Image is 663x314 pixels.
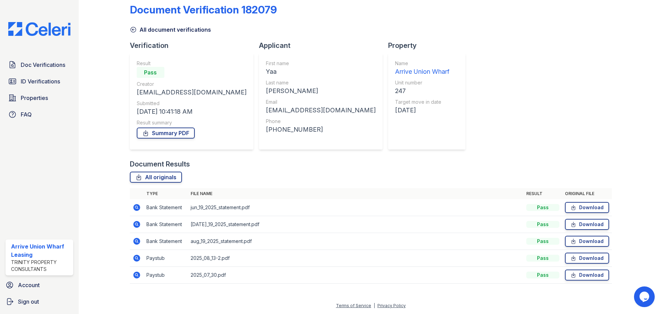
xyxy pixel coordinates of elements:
[526,204,559,211] div: Pass
[18,297,39,306] span: Sign out
[188,250,523,267] td: 2025_08_13-2.pdf
[266,79,376,86] div: Last name
[137,107,247,117] div: [DATE] 10:41:18 AM
[565,236,609,247] a: Download
[21,110,32,119] span: FAQ
[266,105,376,115] div: [EMAIL_ADDRESS][DOMAIN_NAME]
[144,267,188,284] td: Paystub
[11,242,70,259] div: Arrive Union Wharf Leasing
[259,41,388,50] div: Applicant
[526,272,559,278] div: Pass
[395,99,449,105] div: Target move in date
[137,128,195,139] a: Summary PDF
[266,118,376,125] div: Phone
[188,188,523,199] th: File name
[130,41,259,50] div: Verification
[21,77,60,85] span: ID Verifications
[634,286,656,307] iframe: chat widget
[137,119,247,126] div: Result summary
[6,58,73,72] a: Doc Verifications
[6,91,73,105] a: Properties
[266,125,376,134] div: [PHONE_NUMBER]
[526,255,559,262] div: Pass
[526,221,559,228] div: Pass
[130,159,190,169] div: Document Results
[188,216,523,233] td: [DATE]_19_2025_statement.pdf
[395,105,449,115] div: [DATE]
[144,250,188,267] td: Paystub
[526,238,559,245] div: Pass
[3,278,76,292] a: Account
[137,60,247,67] div: Result
[377,303,406,308] a: Privacy Policy
[336,303,371,308] a: Terms of Service
[395,60,449,77] a: Name Arrive Union Wharf
[6,74,73,88] a: ID Verifications
[144,188,188,199] th: Type
[565,253,609,264] a: Download
[388,41,471,50] div: Property
[565,219,609,230] a: Download
[395,79,449,86] div: Unit number
[11,259,70,273] div: Trinity Property Consultants
[130,26,211,34] a: All document verifications
[395,60,449,67] div: Name
[18,281,40,289] span: Account
[523,188,562,199] th: Result
[3,295,76,308] a: Sign out
[137,88,247,97] div: [EMAIL_ADDRESS][DOMAIN_NAME]
[144,233,188,250] td: Bank Statement
[188,267,523,284] td: 2025_07_30.pdf
[137,67,164,78] div: Pass
[21,94,48,102] span: Properties
[374,303,375,308] div: |
[144,199,188,216] td: Bank Statement
[188,199,523,216] td: jun_19_2025_statement.pdf
[565,202,609,213] a: Download
[188,233,523,250] td: aug_19_2025_statement.pdf
[395,67,449,77] div: Arrive Union Wharf
[130,172,182,183] a: All originals
[266,86,376,96] div: [PERSON_NAME]
[565,270,609,281] a: Download
[21,61,65,69] span: Doc Verifications
[562,188,612,199] th: Original file
[266,60,376,67] div: First name
[3,22,76,36] img: CE_Logo_Blue-a8612792a0a2168367f1c8372b55b34899dd931a85d93a1a3d3e32e68fde9ad4.png
[144,216,188,233] td: Bank Statement
[137,100,247,107] div: Submitted
[6,108,73,121] a: FAQ
[137,81,247,88] div: Creator
[130,3,277,16] div: Document Verification 182079
[266,99,376,105] div: Email
[266,67,376,77] div: Yaa
[395,86,449,96] div: 247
